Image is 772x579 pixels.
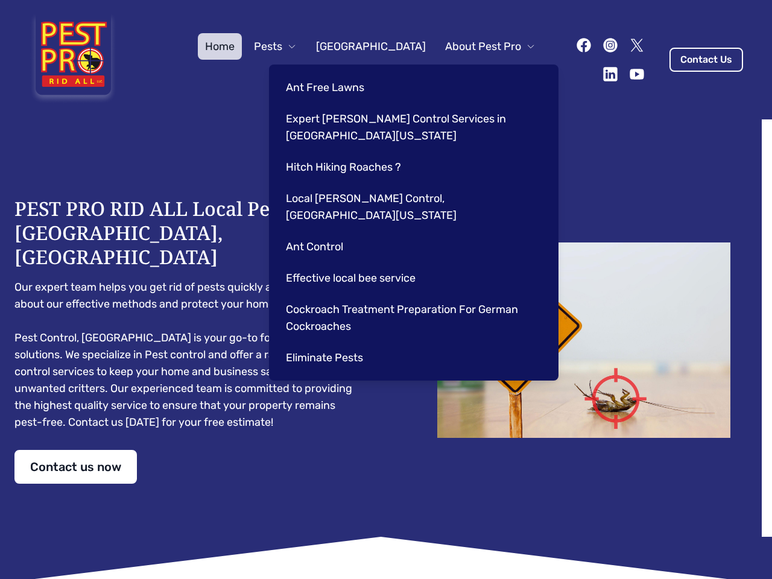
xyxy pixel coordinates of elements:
a: Contact [488,60,543,86]
img: Pest Pro Rid All [29,14,118,105]
a: Contact us now [14,450,137,484]
a: Ant Control [279,233,544,260]
span: Pests [254,38,282,55]
a: Expert [PERSON_NAME] Control Services in [GEOGRAPHIC_DATA][US_STATE] [279,106,544,149]
a: Ant Free Lawns [279,74,544,101]
a: Eliminate Pests [279,344,544,371]
a: Contact Us [669,48,743,72]
a: Cockroach Treatment Preparation For German Cockroaches [279,296,544,340]
pre: Our expert team helps you get rid of pests quickly and safely. Learn about our effective methods ... [14,279,362,431]
button: Pest Control Community B2B [266,60,441,86]
a: [GEOGRAPHIC_DATA] [309,33,433,60]
a: Effective local bee service [279,265,544,291]
a: Blog [446,60,483,86]
img: Dead cockroach on floor with caution sign pest control [410,242,758,438]
button: Pests [247,33,304,60]
a: Local [PERSON_NAME] Control, [GEOGRAPHIC_DATA][US_STATE] [279,185,544,229]
h1: PEST PRO RID ALL Local Pest Control [GEOGRAPHIC_DATA], [GEOGRAPHIC_DATA] [14,197,362,269]
a: Home [198,33,242,60]
span: About Pest Pro [445,38,521,55]
button: About Pest Pro [438,33,543,60]
a: Hitch Hiking Roaches ? [279,154,544,180]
